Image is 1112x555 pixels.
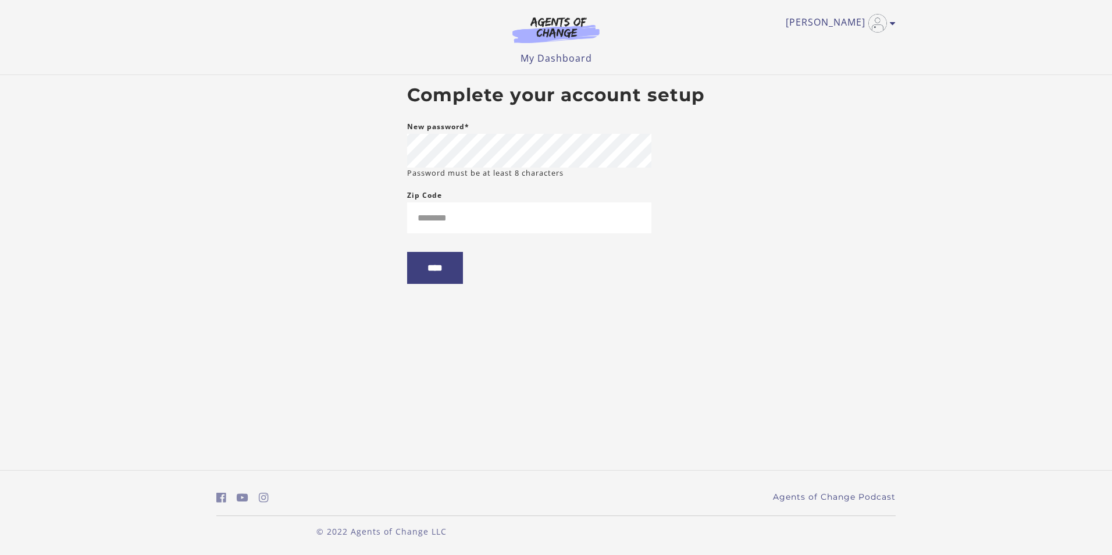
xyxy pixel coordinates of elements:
i: https://www.instagram.com/agentsofchangeprep/ (Open in a new window) [259,492,269,503]
h2: Complete your account setup [407,84,705,106]
i: https://www.youtube.com/c/AgentsofChangeTestPrepbyMeaganMitchell (Open in a new window) [237,492,248,503]
a: https://www.instagram.com/agentsofchangeprep/ (Open in a new window) [259,489,269,506]
label: Zip Code [407,188,442,202]
small: Password must be at least 8 characters [407,168,564,179]
a: https://www.facebook.com/groups/aswbtestprep (Open in a new window) [216,489,226,506]
a: Toggle menu [786,14,890,33]
a: My Dashboard [521,52,592,65]
a: Agents of Change Podcast [773,491,896,503]
label: New password* [407,120,469,134]
p: © 2022 Agents of Change LLC [216,525,547,538]
i: https://www.facebook.com/groups/aswbtestprep (Open in a new window) [216,492,226,503]
img: Agents of Change Logo [500,16,612,43]
a: https://www.youtube.com/c/AgentsofChangeTestPrepbyMeaganMitchell (Open in a new window) [237,489,248,506]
